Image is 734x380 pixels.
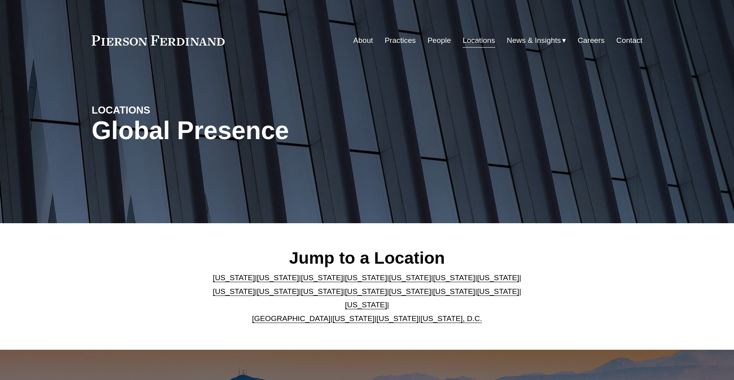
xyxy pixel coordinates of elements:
a: [US_STATE] [477,287,519,296]
h2: Jump to a Location [207,248,528,268]
a: About [353,33,373,48]
a: [US_STATE] [389,274,431,282]
a: [US_STATE] [213,287,255,296]
a: [US_STATE] [257,274,299,282]
p: | | | | | | | | | | | | | | | | | | [207,271,528,325]
a: [GEOGRAPHIC_DATA] [252,314,331,323]
a: Careers [578,33,605,48]
a: Contact [616,33,642,48]
a: [US_STATE] [257,287,299,296]
h4: LOCATIONS [92,104,229,116]
h1: Global Presence [92,116,459,145]
a: [US_STATE] [389,287,431,296]
a: [US_STATE] [376,314,419,323]
a: [US_STATE] [332,314,374,323]
a: [US_STATE] [301,287,343,296]
a: folder dropdown [507,33,566,48]
a: [US_STATE] [213,274,255,282]
a: Locations [463,33,495,48]
a: [US_STATE] [345,301,387,309]
a: [US_STATE] [345,274,387,282]
a: [US_STATE] [301,274,343,282]
a: [US_STATE], D.C. [420,314,482,323]
a: [US_STATE] [345,287,387,296]
span: News & Insights [507,34,561,48]
a: People [428,33,451,48]
a: [US_STATE] [433,274,475,282]
a: [US_STATE] [477,274,519,282]
a: [US_STATE] [433,287,475,296]
a: Practices [385,33,416,48]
